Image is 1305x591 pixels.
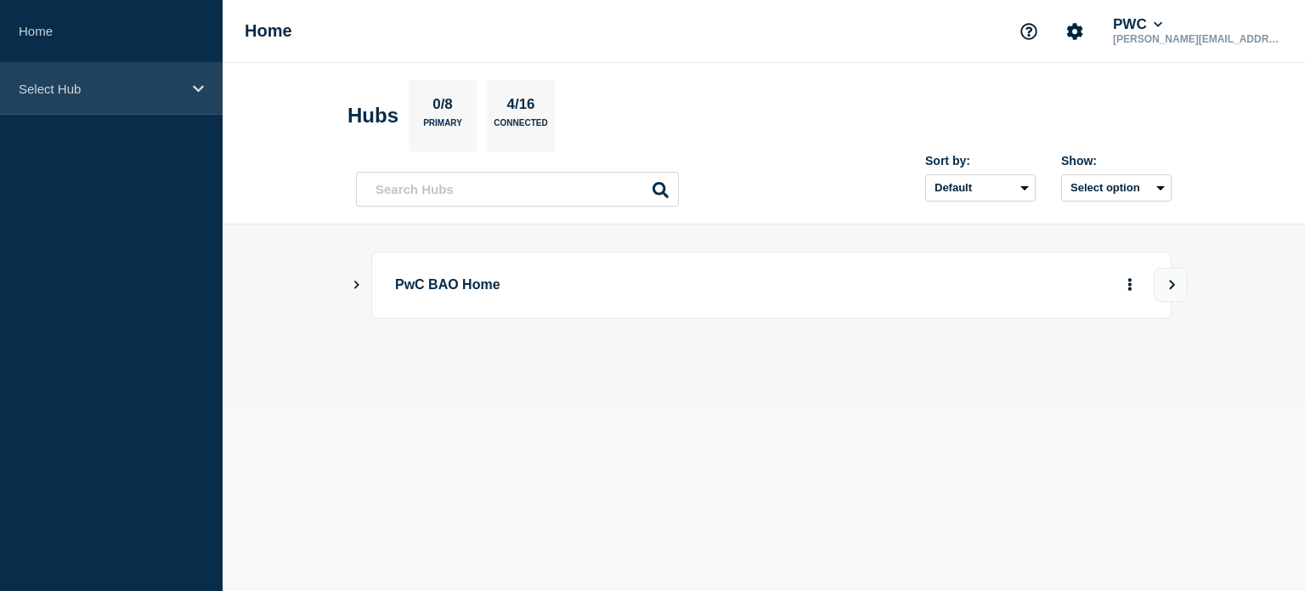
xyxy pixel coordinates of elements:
button: View [1154,268,1188,302]
p: PwC BAO Home [395,270,865,301]
p: Connected [494,118,547,136]
select: Sort by [925,174,1036,202]
h1: Home [245,21,292,41]
p: 0/8 [427,96,460,118]
button: Support [1011,14,1047,49]
p: [PERSON_NAME][EMAIL_ADDRESS][PERSON_NAME][DOMAIN_NAME] [1110,33,1286,45]
button: Show Connected Hubs [353,279,361,292]
button: Select option [1061,174,1172,202]
button: Account settings [1057,14,1093,49]
button: More actions [1119,270,1141,301]
button: PWC [1110,16,1166,33]
p: Select Hub [19,82,182,96]
p: Primary [423,118,462,136]
h2: Hubs [347,104,398,128]
div: Sort by: [925,154,1036,168]
p: 4/16 [500,96,541,118]
input: Search Hubs [356,172,679,207]
div: Show: [1061,154,1172,168]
